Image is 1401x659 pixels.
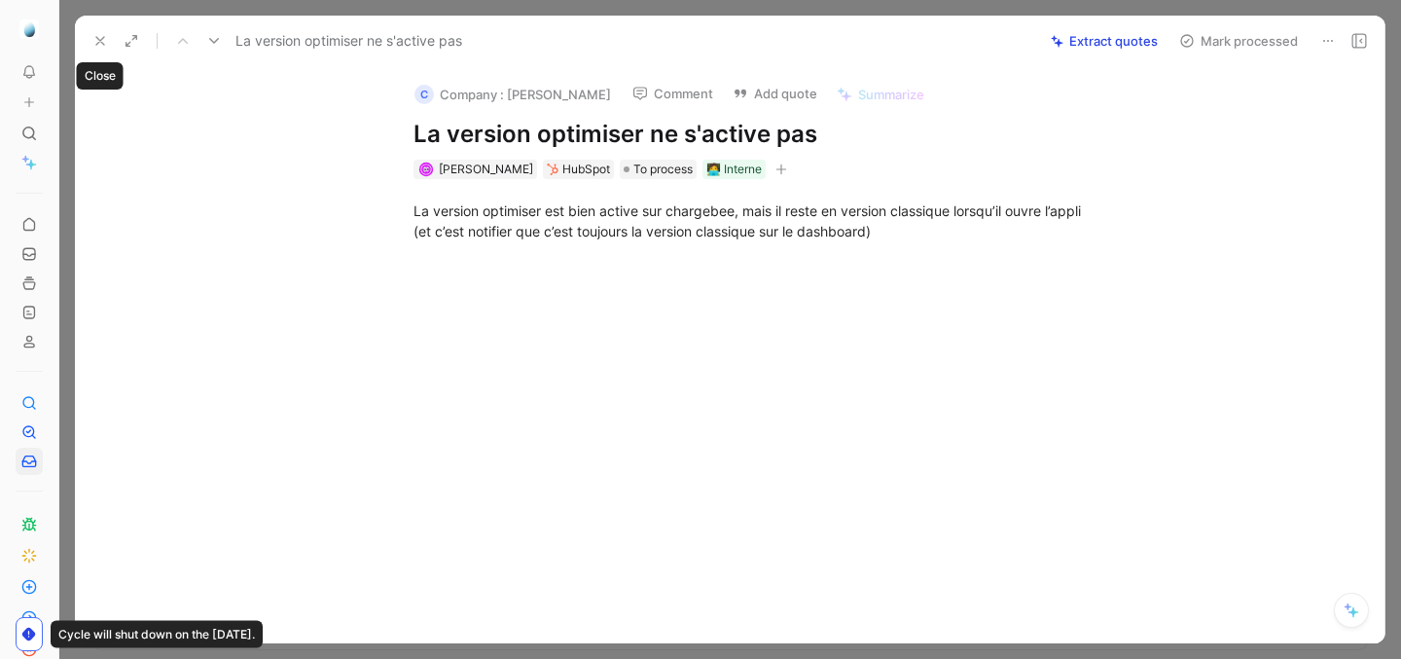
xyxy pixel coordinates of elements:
[858,86,924,103] span: Summarize
[420,164,431,174] img: avatar
[19,19,39,39] img: Alvie
[414,85,434,104] div: C
[406,80,620,109] button: CCompany : [PERSON_NAME]
[1042,27,1167,55] button: Extract quotes
[1170,27,1307,55] button: Mark processed
[828,81,933,108] button: Summarize
[624,80,722,107] button: Comment
[439,162,533,176] span: [PERSON_NAME]
[16,16,43,43] button: Alvie
[620,160,697,179] div: To process
[235,29,462,53] span: La version optimiser ne s'active pas
[562,160,610,179] div: HubSpot
[51,621,263,648] div: Cycle will shut down on the [DATE].
[724,80,826,107] button: Add quote
[413,119,1087,150] h1: La version optimiser ne s'active pas
[633,160,693,179] span: To process
[413,201,1087,241] div: La version optimiser est bien active sur chargebee, mais il reste en version classique lorsqu’il ...
[77,62,124,90] div: Close
[706,160,762,179] div: 🧑‍💻 Interne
